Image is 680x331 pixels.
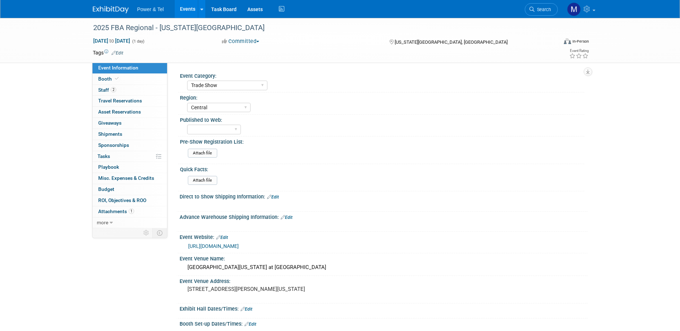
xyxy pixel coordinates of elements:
div: [GEOGRAPHIC_DATA][US_STATE] at [GEOGRAPHIC_DATA] [185,262,582,273]
span: to [108,38,115,44]
div: Region: [180,92,584,101]
span: Travel Reservations [98,98,142,104]
div: Pre-Show Registration List: [180,136,584,145]
pre: [STREET_ADDRESS][PERSON_NAME][US_STATE] [187,286,342,292]
a: Search [525,3,558,16]
div: Published to Web: [180,115,584,124]
a: Travel Reservations [92,96,167,106]
div: In-Person [572,39,589,44]
button: Committed [219,38,262,45]
a: Edit [111,51,123,56]
a: Sponsorships [92,140,167,151]
a: Tasks [92,151,167,162]
a: ROI, Objectives & ROO [92,195,167,206]
div: Event Venue Name: [180,253,588,262]
span: Staff [98,87,116,93]
span: Attachments [98,208,134,214]
div: 2025 FBA Regional - [US_STATE][GEOGRAPHIC_DATA] [91,21,547,34]
a: Edit [244,322,256,327]
a: Staff2 [92,85,167,96]
span: Event Information [98,65,138,71]
a: Attachments1 [92,206,167,217]
a: Playbook [92,162,167,173]
td: Toggle Event Tabs [152,228,167,238]
span: [US_STATE][GEOGRAPHIC_DATA], [GEOGRAPHIC_DATA] [395,39,508,45]
span: Tasks [98,153,110,159]
a: Edit [267,195,279,200]
div: Exhibit Hall Dates/Times: [180,303,588,313]
div: Direct to Show Shipping Information: [180,191,588,201]
img: Michael Mackeben [567,3,581,16]
span: Booth [98,76,120,82]
a: Budget [92,184,167,195]
a: Edit [281,215,293,220]
div: Event Rating [569,49,589,53]
a: Event Information [92,63,167,73]
a: Edit [241,307,252,312]
span: Sponsorships [98,142,129,148]
div: Booth Set-up Dates/Times: [180,318,588,328]
div: Quick Facts: [180,164,584,173]
span: more [97,220,108,225]
a: [URL][DOMAIN_NAME] [188,243,239,249]
div: Event Category: [180,71,584,80]
a: Booth [92,74,167,85]
div: Event Venue Address: [180,276,588,285]
span: 1 [129,208,134,214]
span: Misc. Expenses & Credits [98,175,154,181]
img: ExhibitDay [93,6,129,13]
td: Personalize Event Tab Strip [140,228,153,238]
span: [DATE] [DATE] [93,38,130,44]
i: Booth reservation complete [115,77,119,81]
span: ROI, Objectives & ROO [98,197,146,203]
span: Giveaways [98,120,122,126]
span: Search [534,7,551,12]
span: Power & Tel [137,6,164,12]
a: Shipments [92,129,167,140]
div: Event Format [515,37,589,48]
span: Asset Reservations [98,109,141,115]
span: Playbook [98,164,119,170]
span: Shipments [98,131,122,137]
a: Asset Reservations [92,107,167,117]
div: Advance Warehouse Shipping Information: [180,212,588,221]
img: Format-Inperson.png [564,38,571,44]
span: (1 day) [132,39,144,44]
span: 2 [111,87,116,92]
a: Edit [216,235,228,240]
div: Event Website: [180,232,588,241]
a: Misc. Expenses & Credits [92,173,167,184]
a: Giveaways [92,118,167,129]
span: Budget [98,186,114,192]
td: Tags [93,49,123,56]
a: more [92,217,167,228]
